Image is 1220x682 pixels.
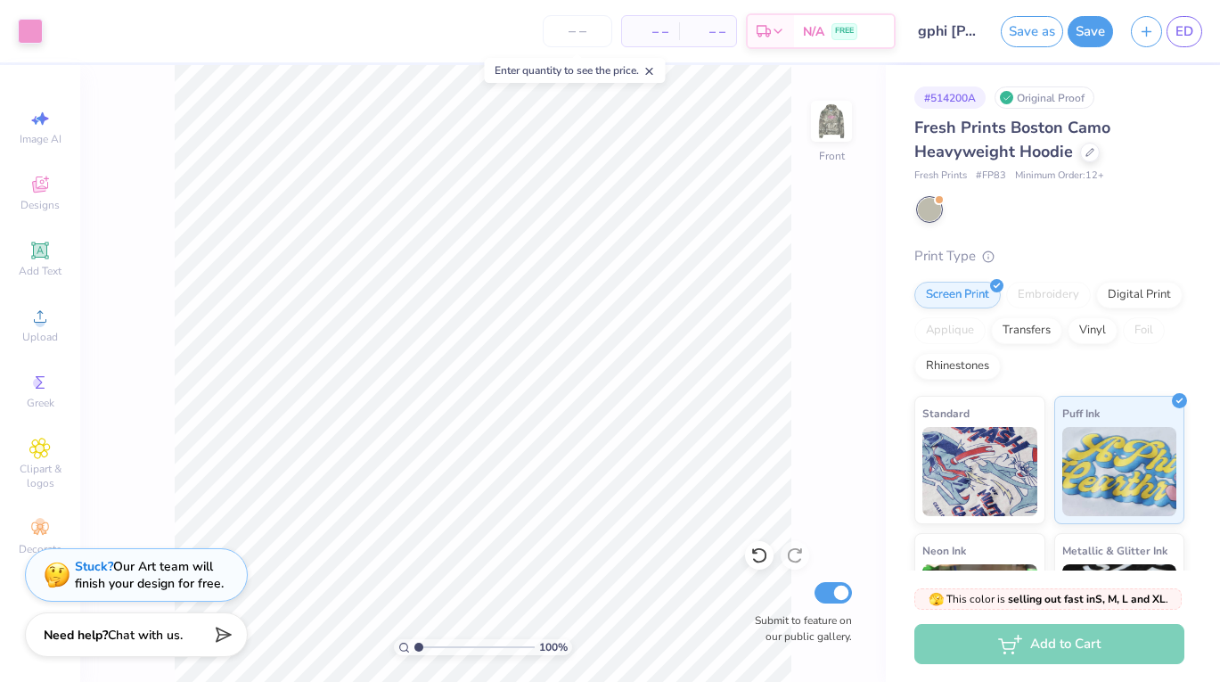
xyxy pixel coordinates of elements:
[633,22,668,41] span: – –
[914,86,986,109] div: # 514200A
[108,627,183,644] span: Chat with us.
[929,591,944,608] span: 🫣
[27,396,54,410] span: Greek
[1123,317,1165,344] div: Foil
[1068,317,1118,344] div: Vinyl
[1062,564,1177,653] img: Metallic & Glitter Ink
[22,330,58,344] span: Upload
[914,282,1001,308] div: Screen Print
[995,86,1094,109] div: Original Proof
[929,591,1168,607] span: This color is .
[543,15,612,47] input: – –
[485,58,666,83] div: Enter quantity to see the price.
[803,22,824,41] span: N/A
[922,541,966,560] span: Neon Ink
[75,558,224,592] div: Our Art team will finish your design for free.
[819,148,845,164] div: Front
[1006,282,1091,308] div: Embroidery
[1096,282,1183,308] div: Digital Print
[914,317,986,344] div: Applique
[1068,16,1113,47] button: Save
[1062,427,1177,516] img: Puff Ink
[1062,404,1100,423] span: Puff Ink
[914,353,1001,380] div: Rhinestones
[44,627,108,644] strong: Need help?
[19,264,61,278] span: Add Text
[1008,592,1166,606] strong: selling out fast in S, M, L and XL
[914,246,1184,267] div: Print Type
[991,317,1062,344] div: Transfers
[1062,541,1167,560] span: Metallic & Glitter Ink
[1167,16,1202,47] a: ED
[19,542,61,556] span: Decorate
[976,168,1006,184] span: # FP83
[9,462,71,490] span: Clipart & logos
[914,117,1110,162] span: Fresh Prints Boston Camo Heavyweight Hoodie
[690,22,725,41] span: – –
[1015,168,1104,184] span: Minimum Order: 12 +
[922,564,1037,653] img: Neon Ink
[835,25,854,37] span: FREE
[814,103,849,139] img: Front
[922,404,970,423] span: Standard
[914,168,967,184] span: Fresh Prints
[20,198,60,212] span: Designs
[905,13,992,49] input: Untitled Design
[745,612,852,645] label: Submit to feature on our public gallery.
[1175,21,1193,42] span: ED
[539,639,568,655] span: 100 %
[1001,16,1063,47] button: Save as
[20,132,61,146] span: Image AI
[922,427,1037,516] img: Standard
[75,558,113,575] strong: Stuck?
